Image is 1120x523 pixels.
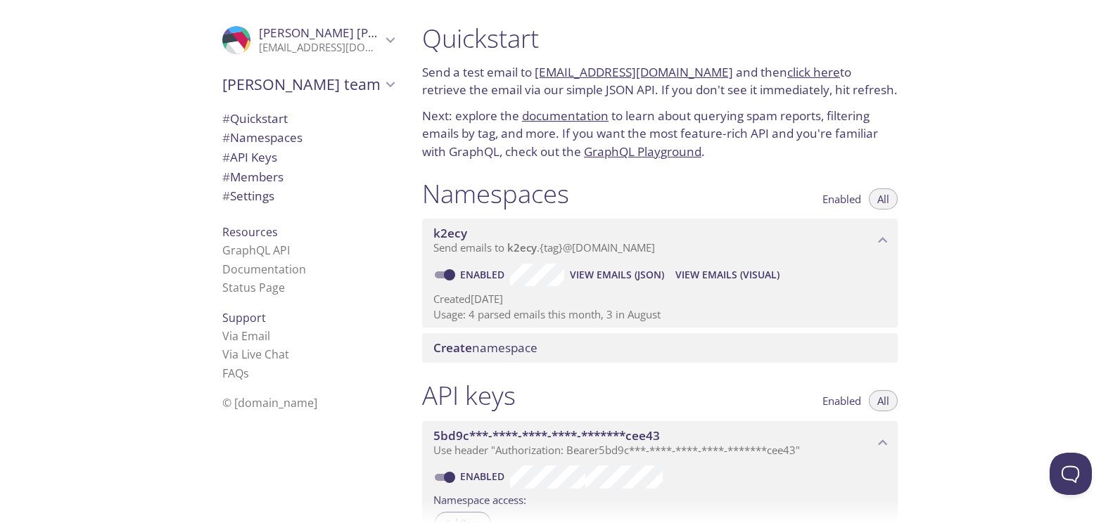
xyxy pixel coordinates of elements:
[222,328,270,344] a: Via Email
[584,143,701,160] a: GraphQL Playground
[522,108,609,124] a: documentation
[433,340,537,356] span: namespace
[222,149,230,165] span: #
[869,188,898,209] button: All
[670,264,785,286] button: View Emails (Visual)
[211,186,405,206] div: Team Settings
[570,266,664,283] span: View Emails (JSON)
[222,129,303,146] span: Namespaces
[211,128,405,148] div: Namespaces
[564,264,670,286] button: View Emails (JSON)
[222,75,381,94] span: [PERSON_NAME] team
[211,167,405,187] div: Members
[458,470,510,483] a: Enabled
[222,188,230,204] span: #
[222,169,230,185] span: #
[211,17,405,63] div: Andres Jimenez
[211,66,405,103] div: Andres's team
[787,64,840,80] a: click here
[458,268,510,281] a: Enabled
[675,266,779,283] span: View Emails (Visual)
[422,107,898,161] p: Next: explore the to learn about querying spam reports, filtering emails by tag, and more. If you...
[222,188,274,204] span: Settings
[422,219,898,262] div: k2ecy namespace
[422,380,516,411] h1: API keys
[222,347,289,362] a: Via Live Chat
[222,129,230,146] span: #
[222,366,249,381] a: FAQ
[222,395,317,411] span: © [DOMAIN_NAME]
[535,64,733,80] a: [EMAIL_ADDRESS][DOMAIN_NAME]
[433,240,655,254] span: Send emails to . {tag} @[DOMAIN_NAME]
[433,489,526,509] label: Namespace access:
[222,224,278,240] span: Resources
[222,280,285,295] a: Status Page
[259,25,452,41] span: [PERSON_NAME] [PERSON_NAME]
[433,340,472,356] span: Create
[1050,453,1092,495] iframe: Help Scout Beacon - Open
[422,22,898,54] h1: Quickstart
[211,109,405,129] div: Quickstart
[433,225,467,241] span: k2ecy
[211,148,405,167] div: API Keys
[243,366,249,381] span: s
[422,63,898,99] p: Send a test email to and then to retrieve the email via our simple JSON API. If you don't see it ...
[222,169,284,185] span: Members
[814,188,870,209] button: Enabled
[814,390,870,411] button: Enabled
[433,307,886,322] p: Usage: 4 parsed emails this month, 3 in August
[222,149,277,165] span: API Keys
[869,390,898,411] button: All
[433,292,886,306] p: Created [DATE]
[422,178,569,209] h1: Namespaces
[422,333,898,363] div: Create namespace
[259,41,381,55] p: [EMAIL_ADDRESS][DOMAIN_NAME]
[507,240,537,254] span: k2ecy
[222,261,306,277] a: Documentation
[222,310,266,325] span: Support
[222,110,288,127] span: Quickstart
[222,110,230,127] span: #
[222,243,290,258] a: GraphQL API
